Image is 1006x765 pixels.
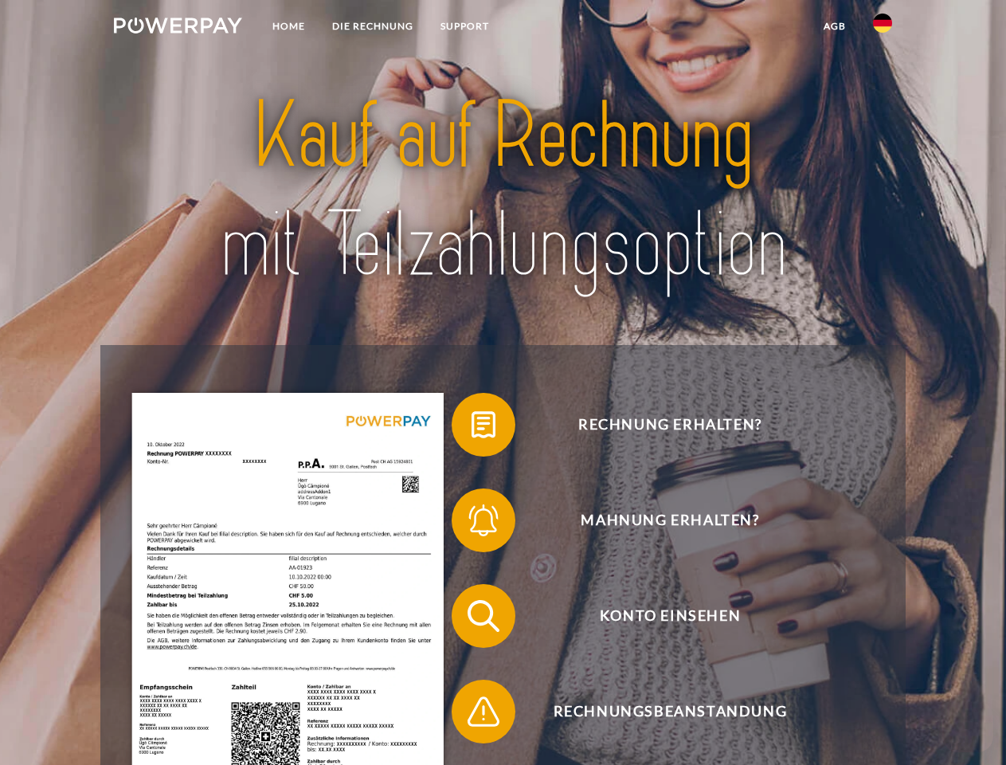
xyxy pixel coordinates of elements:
button: Rechnungsbeanstandung [452,680,866,743]
img: qb_search.svg [464,596,503,636]
a: agb [810,12,859,41]
img: logo-powerpay-white.svg [114,18,242,33]
img: qb_bell.svg [464,500,503,540]
img: de [873,14,892,33]
button: Mahnung erhalten? [452,488,866,552]
button: Konto einsehen [452,584,866,648]
img: title-powerpay_de.svg [152,76,854,305]
img: qb_bill.svg [464,405,503,445]
img: qb_warning.svg [464,692,503,732]
a: SUPPORT [427,12,503,41]
span: Mahnung erhalten? [475,488,865,552]
span: Konto einsehen [475,584,865,648]
a: DIE RECHNUNG [319,12,427,41]
a: Home [259,12,319,41]
span: Rechnungsbeanstandung [475,680,865,743]
span: Rechnung erhalten? [475,393,865,457]
iframe: Button to launch messaging window [942,701,993,752]
button: Rechnung erhalten? [452,393,866,457]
